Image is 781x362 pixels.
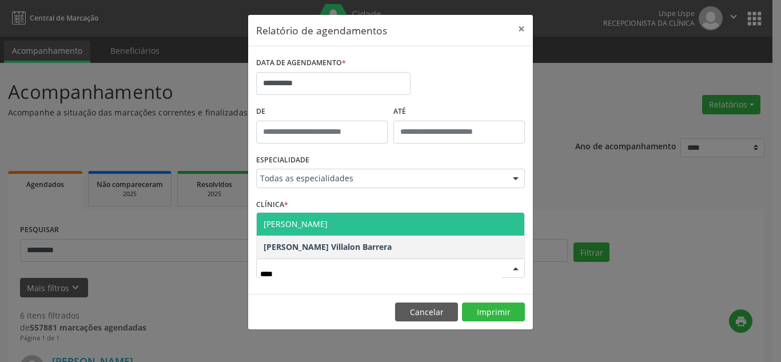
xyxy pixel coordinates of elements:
[510,15,533,43] button: Close
[462,303,525,322] button: Imprimir
[260,173,501,184] span: Todas as especialidades
[256,103,388,121] label: De
[393,103,525,121] label: ATÉ
[256,196,288,214] label: CLÍNICA
[256,152,309,169] label: ESPECIALIDADE
[256,54,346,72] label: DATA DE AGENDAMENTO
[264,218,328,229] span: [PERSON_NAME]
[395,303,458,322] button: Cancelar
[264,241,392,252] span: [PERSON_NAME] Villalon Barrera
[256,23,387,38] h5: Relatório de agendamentos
